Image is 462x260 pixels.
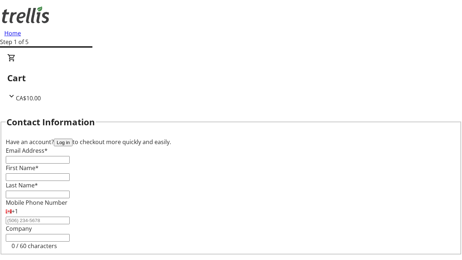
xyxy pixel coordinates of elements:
label: First Name* [6,164,39,172]
label: Last Name* [6,181,38,189]
label: Company [6,225,32,233]
h2: Contact Information [6,116,95,129]
span: CA$10.00 [16,94,41,102]
div: CartCA$10.00 [7,53,455,103]
label: Mobile Phone Number [6,199,67,207]
div: Have an account? to checkout more quickly and easily. [6,138,456,146]
button: Log in [54,139,73,146]
input: (506) 234-5678 [6,217,70,224]
label: Email Address* [6,147,48,155]
h2: Cart [7,71,455,84]
tr-character-limit: 0 / 60 characters [12,242,57,250]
